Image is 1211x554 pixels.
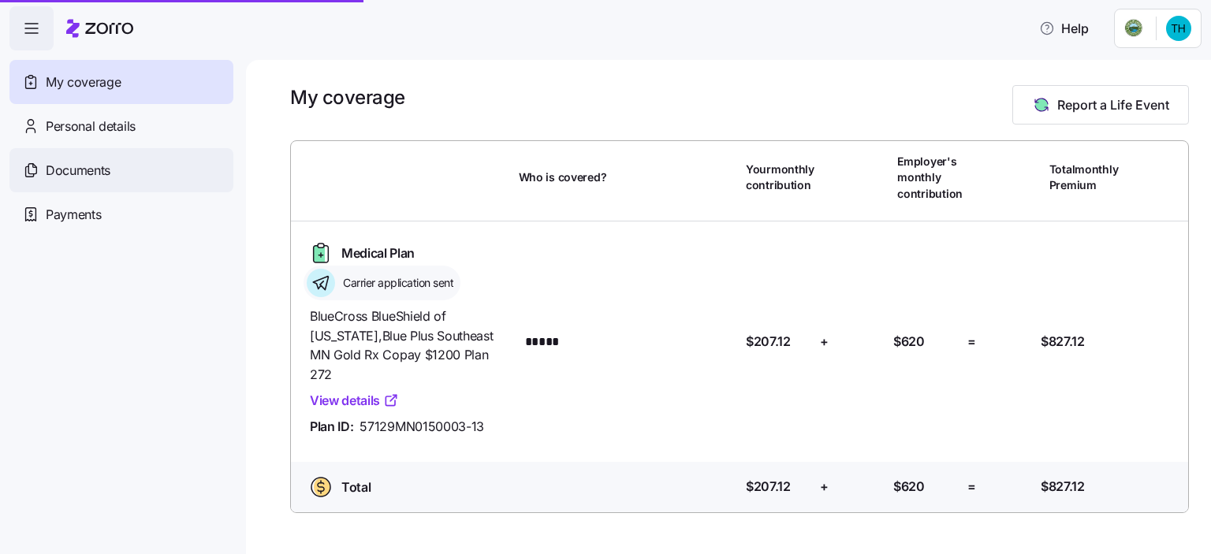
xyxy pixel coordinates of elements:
span: $827.12 [1041,332,1085,351]
a: Payments [9,192,233,236]
button: Help [1027,13,1101,44]
span: 57129MN0150003-13 [360,417,484,437]
span: + [820,332,829,351]
h1: My coverage [290,85,405,110]
span: = [967,477,976,496]
span: $620 [893,477,925,496]
a: Documents [9,148,233,192]
span: Report a Life Event [1057,95,1169,114]
span: Personal details [46,117,136,136]
span: $207.12 [746,477,791,496]
span: Medical Plan [341,244,415,263]
img: e361a1978c157ee756e4cd5a107d41bd [1166,16,1191,41]
img: Employer logo [1124,19,1143,38]
span: Documents [46,161,110,180]
span: Carrier application sent [338,275,453,291]
button: Report a Life Event [1012,85,1189,125]
span: Total [341,478,371,497]
span: + [820,477,829,496]
span: $207.12 [746,332,791,351]
span: = [967,332,976,351]
span: BlueCross BlueShield of [US_STATE] , Blue Plus Southeast MN Gold Rx Copay $1200 Plan 272 [310,307,506,385]
span: Who is covered? [519,169,607,185]
span: Help [1039,19,1089,38]
span: Total monthly Premium [1049,162,1119,194]
a: Personal details [9,104,233,148]
span: Your monthly contribution [746,162,814,194]
span: $827.12 [1041,477,1085,496]
span: Plan ID: [310,417,353,437]
span: Payments [46,205,101,225]
span: $620 [893,332,925,351]
span: Employer's monthly contribution [897,154,963,202]
a: View details [310,391,399,411]
a: My coverage [9,60,233,104]
span: My coverage [46,73,121,92]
